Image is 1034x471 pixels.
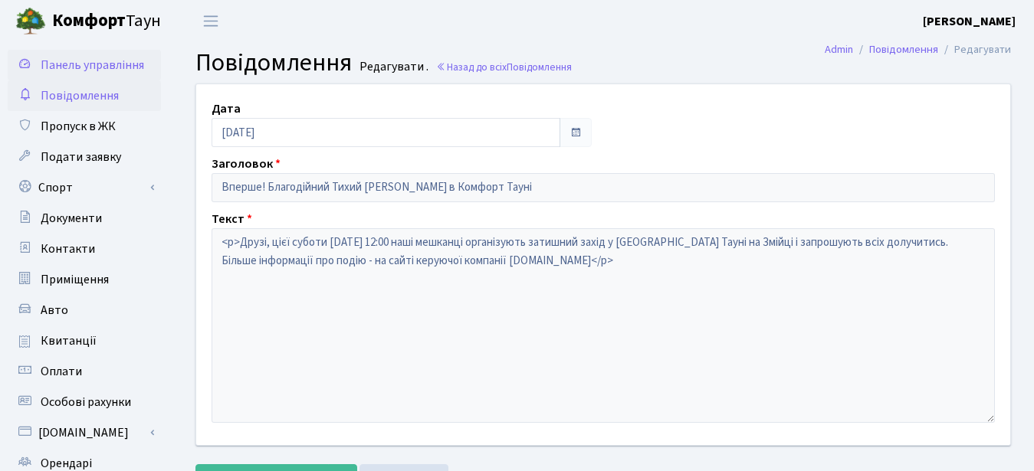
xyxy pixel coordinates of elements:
[52,8,126,33] b: Комфорт
[436,60,572,74] a: Назад до всіхПовідомлення
[923,13,1016,30] b: [PERSON_NAME]
[41,271,109,288] span: Приміщення
[41,149,121,165] span: Подати заявку
[41,210,102,227] span: Документи
[212,155,281,173] label: Заголовок
[8,80,161,111] a: Повідомлення
[507,60,572,74] span: Повідомлення
[8,111,161,142] a: Пропуск в ЖК
[356,60,428,74] small: Редагувати .
[212,228,995,423] textarea: <p>Друзі, цієї суботи [DATE] 12:00 наші мешканці організують затишний захід у [GEOGRAPHIC_DATA] Т...
[212,100,241,118] label: Дата
[8,325,161,356] a: Квитанції
[41,87,119,104] span: Повідомлення
[41,118,116,135] span: Пропуск в ЖК
[41,57,144,74] span: Панель управління
[8,142,161,172] a: Подати заявку
[8,417,161,448] a: [DOMAIN_NAME]
[212,210,252,228] label: Текст
[869,41,938,57] a: Повідомлення
[8,203,161,234] a: Документи
[8,387,161,417] a: Особові рахунки
[192,8,230,34] button: Переключити навігацію
[15,6,46,37] img: logo.png
[938,41,1011,58] li: Редагувати
[8,50,161,80] a: Панель управління
[41,363,82,380] span: Оплати
[923,12,1016,31] a: [PERSON_NAME]
[802,34,1034,66] nav: breadcrumb
[8,172,161,203] a: Спорт
[52,8,161,34] span: Таун
[825,41,853,57] a: Admin
[41,240,95,257] span: Контакти
[41,332,97,349] span: Квитанції
[41,394,131,410] span: Особові рахунки
[8,295,161,325] a: Авто
[195,45,352,80] span: Повідомлення
[8,356,161,387] a: Оплати
[8,234,161,264] a: Контакти
[41,302,68,319] span: Авто
[8,264,161,295] a: Приміщення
